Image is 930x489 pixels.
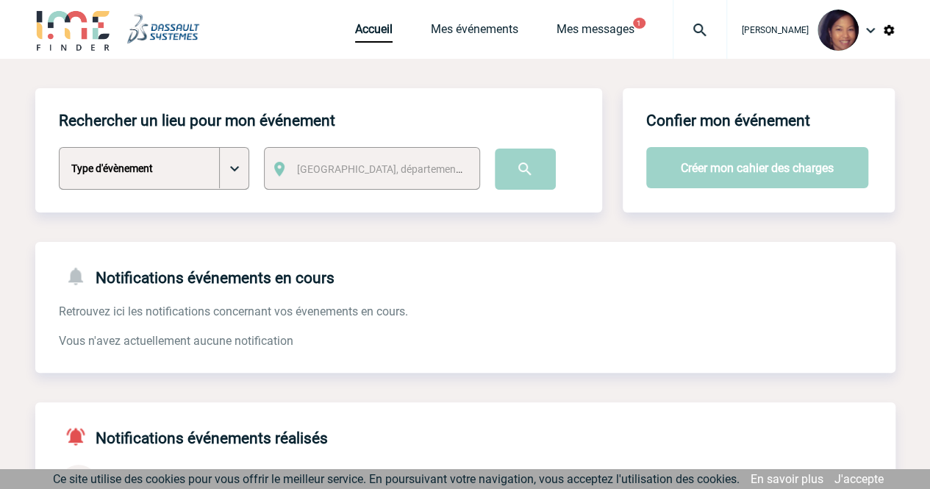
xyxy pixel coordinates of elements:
h4: Confier mon événement [646,112,810,129]
button: Créer mon cahier des charges [646,147,868,188]
span: Ce site utilise des cookies pour vous offrir le meilleur service. En poursuivant votre navigation... [53,472,740,486]
img: notifications-active-24-px-r.png [65,426,96,447]
input: Submit [495,149,556,190]
span: [PERSON_NAME] [742,25,809,35]
img: notifications-24-px-g.png [65,265,96,287]
a: Mes messages [557,22,634,43]
a: Mes événements [431,22,518,43]
a: En savoir plus [751,472,823,486]
button: 1 [633,18,645,29]
h4: Notifications événements réalisés [59,426,328,447]
a: J'accepte [834,472,884,486]
img: 130183-0.jpg [818,10,859,51]
img: IME-Finder [35,9,112,51]
h4: Notifications événements en cours [59,265,335,287]
a: Accueil [355,22,393,43]
span: Vous n'avez actuellement aucune notification [59,334,293,348]
span: [GEOGRAPHIC_DATA], département, région... [297,163,501,175]
h4: Rechercher un lieu pour mon événement [59,112,335,129]
span: Retrouvez ici les notifications concernant vos évenements en cours. [59,304,408,318]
